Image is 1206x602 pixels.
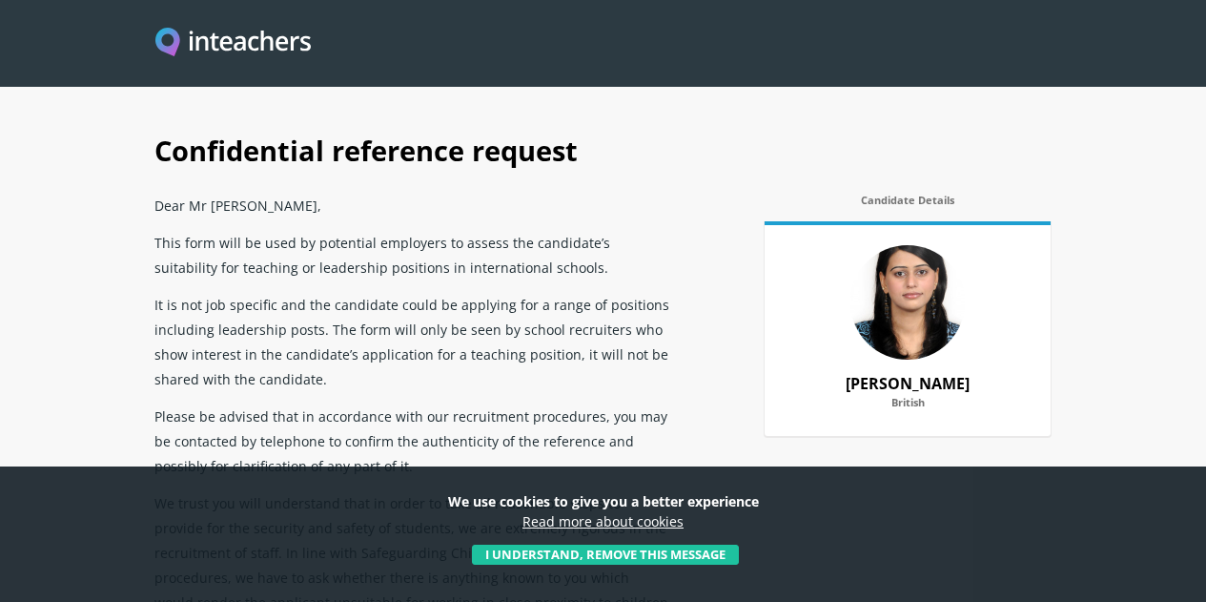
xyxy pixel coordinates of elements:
[154,397,669,484] p: Please be advised that in accordance with our recruitment procedures, you may be contacted by tel...
[154,112,1051,186] h1: Confidential reference request
[155,28,311,59] a: Visit this site's homepage
[154,186,669,223] p: Dear Mr [PERSON_NAME],
[448,492,759,510] strong: We use cookies to give you a better experience
[850,245,965,360] img: 80345
[522,512,684,530] a: Read more about cookies
[765,194,1051,217] label: Candidate Details
[846,373,970,394] strong: [PERSON_NAME]
[472,545,739,566] button: I understand, remove this message
[784,396,1032,419] label: British
[155,28,311,59] img: Inteachers
[154,223,669,285] p: This form will be used by potential employers to assess the candidate’s suitability for teaching ...
[154,285,669,397] p: It is not job specific and the candidate could be applying for a range of positions including lea...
